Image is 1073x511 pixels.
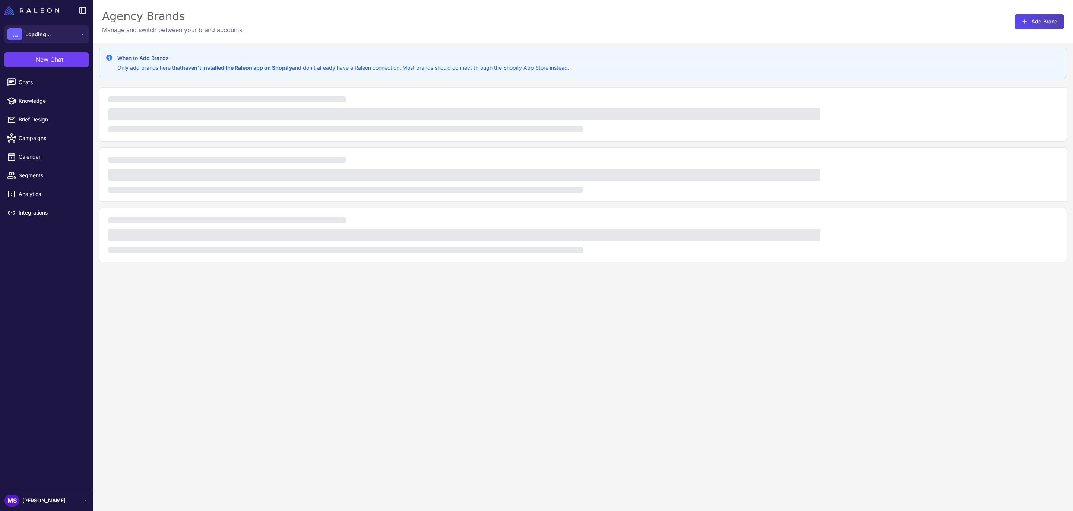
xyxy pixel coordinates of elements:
[19,190,84,198] span: Analytics
[4,6,62,15] a: Raleon Logo
[102,25,242,34] p: Manage and switch between your brand accounts
[22,496,66,505] span: [PERSON_NAME]
[102,9,242,24] div: Agency Brands
[19,171,84,180] span: Segments
[3,93,90,109] a: Knowledge
[30,55,34,64] span: +
[4,52,89,67] button: +New Chat
[3,130,90,146] a: Campaigns
[3,112,90,127] a: Brief Design
[19,209,84,217] span: Integrations
[4,495,19,507] div: MS
[19,153,84,161] span: Calendar
[19,115,84,124] span: Brief Design
[3,205,90,220] a: Integrations
[4,25,89,43] button: ...Loading...
[36,55,63,64] span: New Chat
[19,97,84,105] span: Knowledge
[3,168,90,183] a: Segments
[19,78,84,86] span: Chats
[3,149,90,165] a: Calendar
[4,6,59,15] img: Raleon Logo
[117,54,569,62] h3: When to Add Brands
[25,30,51,38] span: Loading...
[3,186,90,202] a: Analytics
[117,64,569,72] p: Only add brands here that and don't already have a Raleon connection. Most brands should connect ...
[7,28,22,40] div: ...
[1015,14,1064,29] button: Add Brand
[3,74,90,90] a: Chats
[19,134,84,142] span: Campaigns
[182,64,292,71] strong: haven't installed the Raleon app on Shopify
